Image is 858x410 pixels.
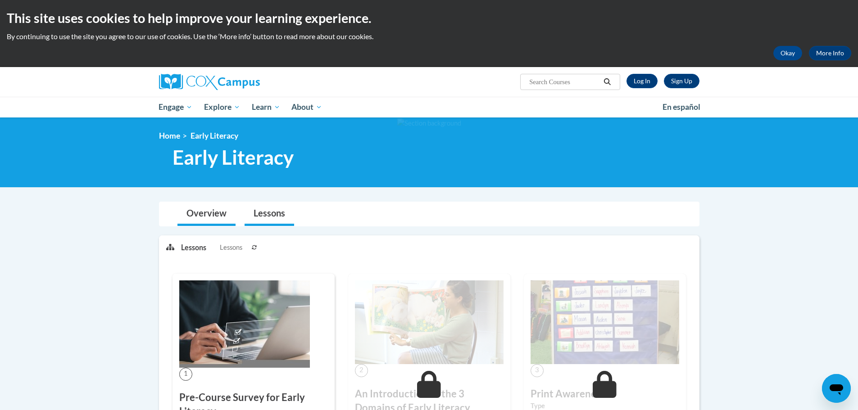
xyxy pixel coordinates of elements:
[177,202,236,226] a: Overview
[173,145,294,169] span: Early Literacy
[286,97,328,117] a: About
[291,102,322,113] span: About
[531,280,679,364] img: Course Image
[355,280,504,364] img: Course Image
[145,97,713,117] div: Main menu
[252,102,280,113] span: Learn
[181,243,206,252] p: Lessons
[220,243,242,252] span: Lessons
[528,77,600,87] input: Search Courses
[7,32,851,41] p: By continuing to use the site you agree to our use of cookies. Use the ‘More info’ button to read...
[531,364,544,377] span: 3
[246,97,286,117] a: Learn
[663,102,700,112] span: En español
[7,9,851,27] h2: This site uses cookies to help improve your learning experience.
[664,74,699,88] a: Register
[179,368,192,381] span: 1
[245,202,294,226] a: Lessons
[179,280,310,368] img: Course Image
[657,98,706,117] a: En español
[626,74,658,88] a: Log In
[204,102,240,113] span: Explore
[153,97,199,117] a: Engage
[397,118,461,128] img: Section background
[159,74,330,90] a: Cox Campus
[822,374,851,403] iframe: Button to launch messaging window, conversation in progress
[159,74,260,90] img: Cox Campus
[809,46,851,60] a: More Info
[355,364,368,377] span: 2
[198,97,246,117] a: Explore
[159,102,192,113] span: Engage
[159,131,180,140] a: Home
[600,77,614,87] button: Search
[191,131,238,140] span: Early Literacy
[773,46,802,60] button: Okay
[531,387,679,401] h3: Print Awareness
